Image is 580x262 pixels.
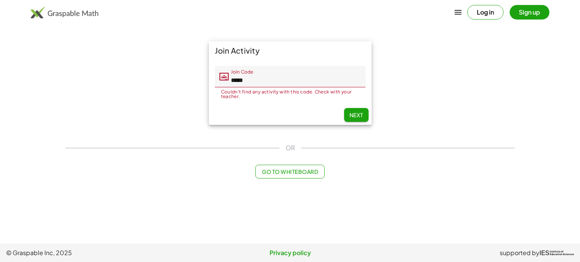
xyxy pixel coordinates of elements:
span: IES [539,249,549,257]
span: Institute of Education Sciences [550,251,574,256]
button: Go to Whiteboard [255,165,325,178]
div: Couldn't find any activity with this code. Check with your teacher. [221,90,359,99]
span: supported by [500,248,539,257]
button: Sign up [510,5,549,20]
button: Log in [467,5,504,20]
span: Next [349,111,363,118]
div: Join Activity [209,41,372,60]
span: © Graspable Inc, 2025 [6,248,195,257]
span: Go to Whiteboard [262,168,318,175]
span: OR [286,143,295,152]
button: Next [344,108,369,122]
a: IESInstitute ofEducation Sciences [539,248,574,257]
a: Privacy policy [195,248,385,257]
